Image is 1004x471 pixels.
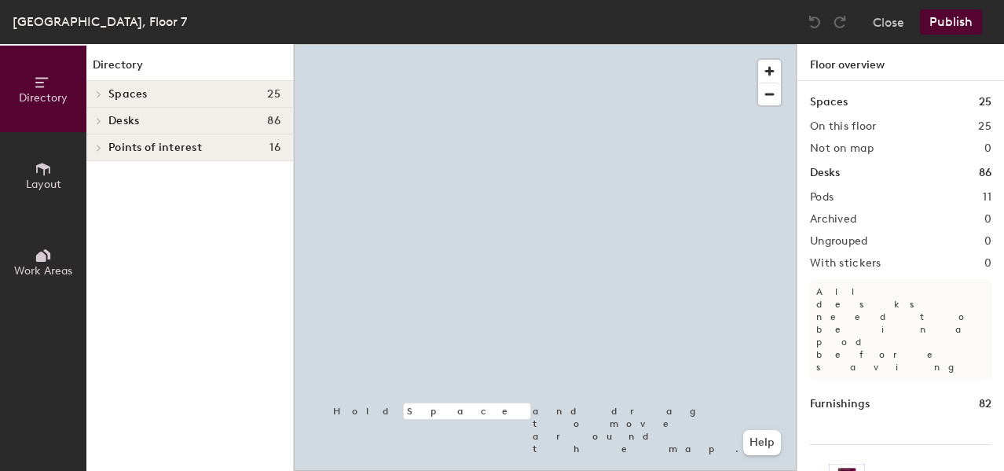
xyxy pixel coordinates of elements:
[810,396,870,413] h1: Furnishings
[108,88,148,101] span: Spaces
[810,191,834,204] h2: Pods
[267,88,280,101] span: 25
[807,14,823,30] img: Undo
[979,94,991,111] h1: 25
[743,430,781,455] button: Help
[984,257,991,270] h2: 0
[873,9,904,35] button: Close
[108,115,139,127] span: Desks
[984,213,991,226] h2: 0
[810,213,856,226] h2: Archived
[810,142,874,155] h2: Not on map
[979,396,991,413] h1: 82
[983,191,991,204] h2: 11
[979,164,991,182] h1: 86
[86,57,293,81] h1: Directory
[810,164,840,182] h1: Desks
[797,44,1004,81] h1: Floor overview
[984,142,991,155] h2: 0
[14,264,72,278] span: Work Areas
[810,279,991,380] p: All desks need to be in a pod before saving
[810,120,877,133] h2: On this floor
[978,120,991,133] h2: 25
[26,178,61,191] span: Layout
[269,142,280,154] span: 16
[832,14,848,30] img: Redo
[108,142,202,154] span: Points of interest
[810,235,868,248] h2: Ungrouped
[19,91,68,105] span: Directory
[920,9,982,35] button: Publish
[810,94,848,111] h1: Spaces
[13,12,187,31] div: [GEOGRAPHIC_DATA], Floor 7
[267,115,280,127] span: 86
[984,235,991,248] h2: 0
[810,257,881,270] h2: With stickers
